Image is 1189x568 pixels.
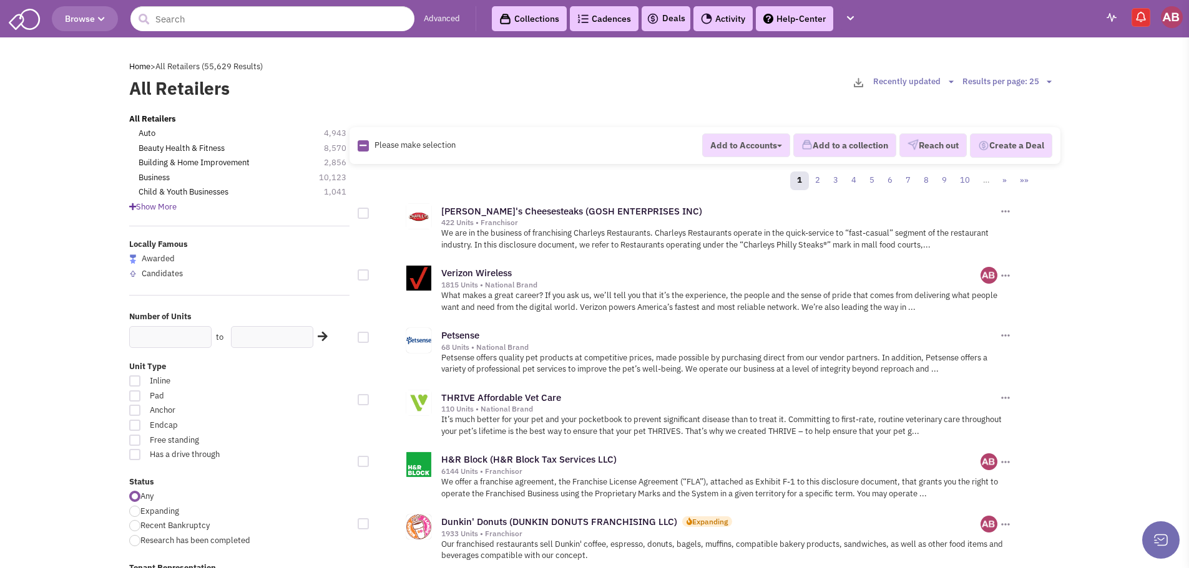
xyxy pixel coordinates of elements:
[374,140,456,150] span: Please make selection
[324,157,359,169] span: 2,856
[996,171,1014,190] a: »
[216,332,223,344] label: to
[129,311,350,323] label: Number of Units
[129,76,508,101] label: All Retailers
[441,280,981,290] div: 1815 Units • National Brand
[441,476,1012,499] p: We offer a franchise agreement, the Franchise License Agreement (“FLA”), attached as Exhibit F-1 ...
[139,186,228,198] a: Child & Youth Businesses
[441,352,1012,375] p: Petsense offers quality pet products at competitive prices, made possible by purchasing direct fr...
[570,6,639,31] a: Cadences
[140,520,210,531] span: Recent Bankruptcy
[492,6,567,31] a: Collections
[692,516,728,527] div: Expanding
[441,404,998,414] div: 110 Units • National Brand
[129,361,350,373] label: Unit Type
[1013,171,1035,190] a: »»
[441,329,479,341] a: Petsense
[129,113,176,124] b: All Retailers
[441,218,998,228] div: 422 Units • Franchisor
[142,420,280,431] span: Endcap
[702,133,790,157] button: Add to Accounts
[140,535,250,546] span: Research has been completed
[140,506,179,516] span: Expanding
[808,171,827,190] a: 2
[441,392,561,403] a: THRIVE Affordable Vet Care
[150,61,155,72] span: >
[908,139,919,150] img: VectorPaper_Plane.png
[976,171,996,190] a: …
[129,270,137,277] img: locallyfamous-upvote.png
[441,529,981,539] div: 1933 Units • Franchisor
[441,539,1012,562] p: Our franchised restaurants sell Dunkin' coffee, espresso, donuts, bagels, muffins, compatible bak...
[953,171,977,190] a: 10
[142,405,280,416] span: Anchor
[52,6,118,31] button: Browse
[129,201,177,212] span: Show More
[899,133,967,157] button: Reach out
[1161,6,1183,28] img: Alicia Brown
[756,6,833,31] a: Help-Center
[139,128,155,140] a: Auto
[854,78,863,87] img: download-2-24.png
[701,13,712,24] img: Activity.png
[358,140,369,152] img: Rectangle.png
[981,453,997,470] img: iMkZg-XKaEGkwuPY-rrUfg.png
[981,267,997,284] img: iMkZg-XKaEGkwuPY-rrUfg.png
[826,171,845,190] a: 3
[693,6,753,31] a: Activity
[647,11,685,26] a: Deals
[142,435,280,446] span: Free standing
[129,239,350,251] label: Locally Famous
[324,143,359,155] span: 8,570
[142,253,175,264] span: Awarded
[139,143,225,155] a: Beauty Health & Fitness
[441,205,702,217] a: [PERSON_NAME]'s Cheesesteaks (GOSH ENTERPRISES INC)
[441,342,998,352] div: 68 Units • National Brand
[129,476,350,488] label: Status
[65,13,105,24] span: Browse
[970,133,1052,158] button: Create a Deal
[981,516,997,532] img: iMkZg-XKaEGkwuPY-rrUfg.png
[142,390,280,402] span: Pad
[319,172,359,184] span: 10,123
[129,254,137,264] img: locallyfamous-largeicon.png
[441,466,981,476] div: 6144 Units • Franchisor
[142,449,280,461] span: Has a drive through
[155,61,263,72] span: All Retailers (55,629 Results)
[140,491,154,501] span: Any
[881,171,899,190] a: 6
[978,139,989,153] img: Deal-Dollar.png
[935,171,954,190] a: 9
[139,157,250,169] a: Building & Home Improvement
[647,11,659,26] img: icon-deals.svg
[790,171,809,190] a: 1
[441,267,512,279] a: Verizon Wireless
[763,14,773,24] img: help.png
[9,6,40,30] img: SmartAdmin
[139,172,170,184] a: Business
[142,375,280,387] span: Inline
[424,13,460,25] a: Advanced
[441,414,1012,437] p: It’s much better for your pet and your pocketbook to prevent significant disease than to treat it...
[844,171,863,190] a: 4
[129,61,150,72] a: Home
[801,139,813,150] img: icon-collection-lavender.png
[441,290,1012,313] p: What makes a great career? If you ask us, we’ll tell you that it’s the experience, the people and...
[499,13,511,25] img: icon-collection-lavender-black.svg
[324,128,359,140] span: 4,943
[793,133,896,157] button: Add to a collection
[324,186,359,198] span: 1,041
[130,6,414,31] input: Search
[917,171,936,190] a: 8
[441,228,1012,251] p: We are in the business of franchising Charleys Restaurants. Charleys Restaurants operate in the q...
[899,171,917,190] a: 7
[863,171,881,190] a: 5
[577,14,589,23] img: Cadences_logo.png
[441,516,677,527] a: Dunkin' Donuts (DUNKIN DONUTS FRANCHISING LLC)
[142,268,183,279] span: Candidates
[441,453,617,465] a: H&R Block (H&R Block Tax Services LLC)
[129,113,176,125] a: All Retailers
[310,329,330,345] div: Search Nearby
